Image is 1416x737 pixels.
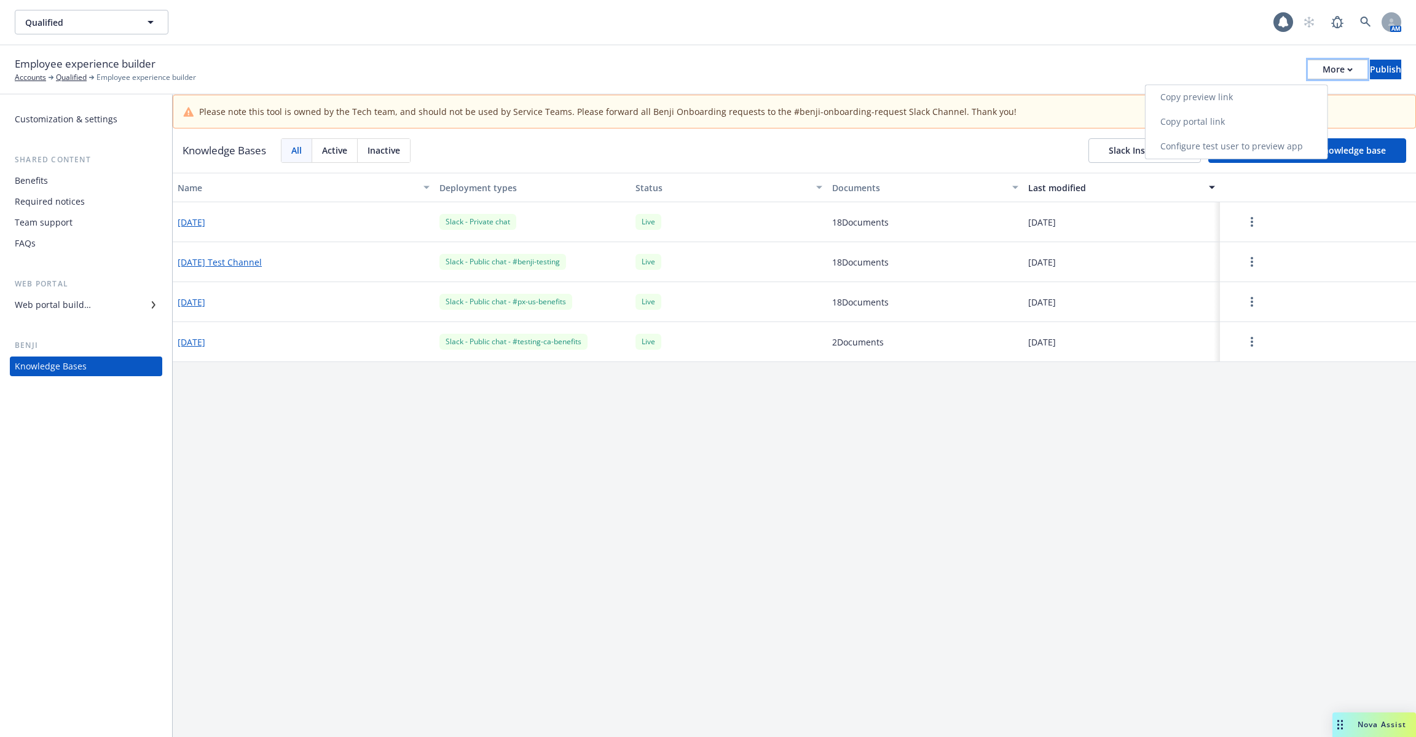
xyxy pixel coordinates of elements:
[178,296,205,309] button: [DATE]
[435,173,631,202] button: Deployment types
[1028,256,1056,269] span: [DATE]
[1225,250,1279,274] button: more
[1245,215,1259,229] a: more
[1332,712,1416,737] button: Nova Assist
[10,234,162,253] a: FAQs
[1225,210,1279,234] button: more
[178,336,205,349] button: [DATE]
[10,339,162,352] div: Benji
[96,72,196,83] span: Employee experience builder
[15,295,91,315] div: Web portal builder
[832,256,889,269] span: 18 Document s
[10,192,162,211] a: Required notices
[1028,336,1056,349] span: [DATE]
[1297,10,1321,34] a: Start snowing
[1358,719,1406,730] span: Nova Assist
[10,295,162,315] a: Web portal builder
[15,56,155,72] span: Employee experience builder
[15,192,85,211] div: Required notices
[827,173,1023,202] button: Documents
[635,254,661,269] div: Live
[635,181,808,194] div: Status
[832,216,889,229] span: 18 Document s
[635,214,661,229] div: Live
[1245,294,1259,309] a: more
[1028,216,1056,229] span: [DATE]
[10,213,162,232] a: Team support
[439,294,572,309] div: Slack - Public chat - #px-us-benefits
[1353,10,1378,34] a: Search
[15,72,46,83] a: Accounts
[1370,60,1401,79] button: Publish
[178,216,205,229] button: [DATE]
[25,16,132,29] span: Qualified
[832,336,884,349] span: 2 Document s
[635,334,661,349] div: Live
[635,294,661,309] div: Live
[173,173,435,202] button: Name
[439,334,588,349] div: Slack - Public chat - #testing-ca-benefits
[1088,138,1201,163] button: Slack Installation
[1325,10,1350,34] a: Report a Bug
[15,357,87,376] div: Knowledge Bases
[10,278,162,290] div: Web portal
[199,105,1017,118] span: Please note this tool is owned by the Tech team, and should not be used by Service Teams. Please ...
[1146,134,1327,159] a: Configure test user to preview app
[15,10,168,34] button: Qualified
[56,72,87,83] a: Qualified
[1225,290,1279,314] button: more
[832,296,889,309] span: 18 Document s
[1245,254,1259,269] a: more
[439,254,566,269] div: Slack - Public chat - #benji-testing
[183,143,266,159] h3: Knowledge Bases
[1146,85,1327,109] a: Copy preview link
[1308,60,1367,79] button: More
[178,181,416,194] div: Name
[439,181,626,194] div: Deployment types
[10,109,162,129] a: Customization & settings
[1332,712,1348,737] div: Drag to move
[10,357,162,376] a: Knowledge Bases
[439,214,516,229] div: Slack - Private chat
[15,234,36,253] div: FAQs
[15,171,48,191] div: Benefits
[10,171,162,191] a: Benefits
[178,256,262,269] button: [DATE] Test Channel
[1323,60,1353,79] div: More
[832,181,1005,194] div: Documents
[10,154,162,166] div: Shared content
[1225,329,1279,354] button: more
[1028,296,1056,309] span: [DATE]
[1245,334,1259,349] a: more
[291,144,302,157] span: All
[1023,173,1219,202] button: Last modified
[631,173,827,202] button: Status
[15,213,73,232] div: Team support
[15,109,117,129] div: Customization & settings
[322,144,347,157] span: Active
[368,144,400,157] span: Inactive
[1028,181,1201,194] div: Last modified
[1146,109,1327,134] a: Copy portal link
